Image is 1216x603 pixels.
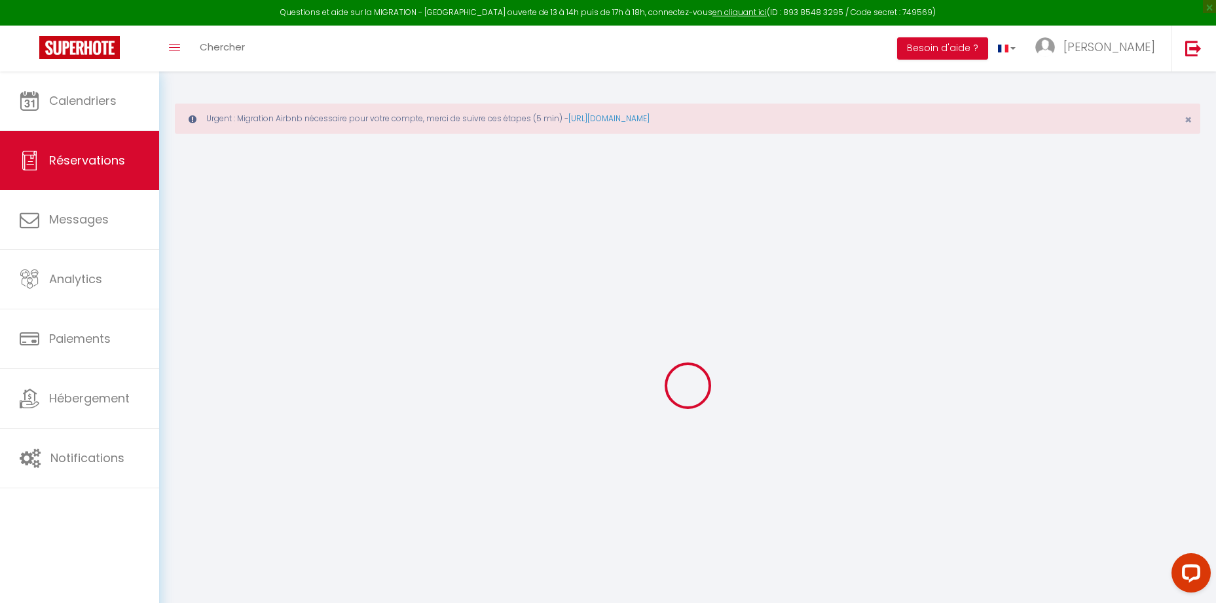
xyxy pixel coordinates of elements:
a: en cliquant ici [712,7,767,18]
button: Besoin d'aide ? [897,37,988,60]
span: Chercher [200,40,245,54]
span: Hébergement [49,390,130,406]
span: Réservations [49,152,125,168]
span: Notifications [50,450,124,466]
span: Analytics [49,271,102,287]
span: Paiements [49,330,111,347]
span: Calendriers [49,92,117,109]
img: Super Booking [39,36,120,59]
span: [PERSON_NAME] [1063,39,1155,55]
button: Close [1185,114,1192,126]
img: logout [1185,40,1202,56]
div: Urgent : Migration Airbnb nécessaire pour votre compte, merci de suivre ces étapes (5 min) - [175,104,1200,134]
span: Messages [49,211,109,227]
a: ... [PERSON_NAME] [1025,26,1171,71]
span: × [1185,111,1192,128]
a: Chercher [190,26,255,71]
iframe: LiveChat chat widget [1161,548,1216,603]
img: ... [1035,37,1055,57]
a: [URL][DOMAIN_NAME] [568,113,650,124]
